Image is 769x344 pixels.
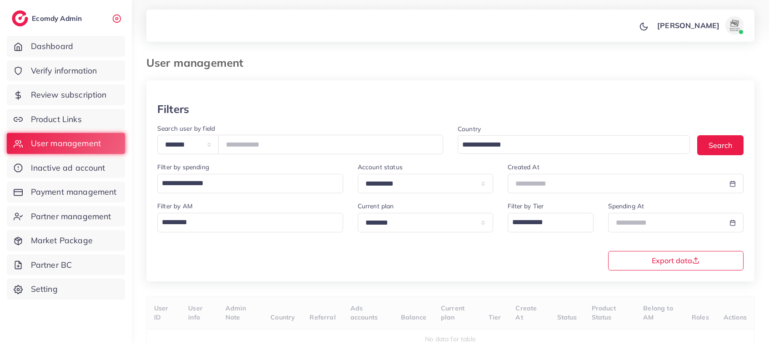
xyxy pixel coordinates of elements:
label: Filter by AM [157,201,193,211]
button: Search [697,135,744,155]
img: logo [12,10,28,26]
label: Account status [358,162,403,172]
span: Payment management [31,186,117,198]
a: Inactive ad account [7,157,125,178]
span: Partner management [31,211,111,222]
a: Review subscription [7,84,125,105]
span: Inactive ad account [31,162,105,174]
a: logoEcomdy Admin [12,10,84,26]
a: Market Package [7,230,125,251]
h3: Filters [157,103,189,116]
label: Search user by field [157,124,215,133]
img: avatar [725,16,744,34]
input: Search for option [159,215,331,230]
span: Market Package [31,235,93,246]
div: Search for option [157,174,343,193]
label: Country [458,124,481,133]
label: Filter by Tier [508,201,544,211]
span: Export data [652,257,699,264]
p: [PERSON_NAME] [657,20,719,31]
span: Dashboard [31,40,73,52]
a: Product Links [7,109,125,130]
span: Setting [31,283,58,295]
a: Setting [7,279,125,300]
a: Partner management [7,206,125,227]
a: Payment management [7,182,125,202]
span: Verify information [31,65,97,77]
a: User management [7,133,125,154]
a: Verify information [7,60,125,81]
div: Search for option [157,213,343,232]
a: Dashboard [7,36,125,57]
div: Search for option [508,213,593,232]
input: Search for option [159,176,331,191]
span: Product Links [31,113,82,125]
button: Export data [608,251,744,270]
span: Review subscription [31,89,107,101]
a: Partner BC [7,255,125,275]
label: Filter by spending [157,162,209,172]
label: Spending At [608,201,644,211]
span: User management [31,138,101,149]
h3: User management [146,56,250,69]
label: Created At [508,162,539,172]
input: Search for option [509,215,581,230]
label: Current plan [358,201,394,211]
a: [PERSON_NAME]avatar [652,16,747,34]
div: Search for option [458,135,690,154]
input: Search for option [459,138,678,152]
h2: Ecomdy Admin [32,14,84,23]
span: Partner BC [31,259,72,271]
